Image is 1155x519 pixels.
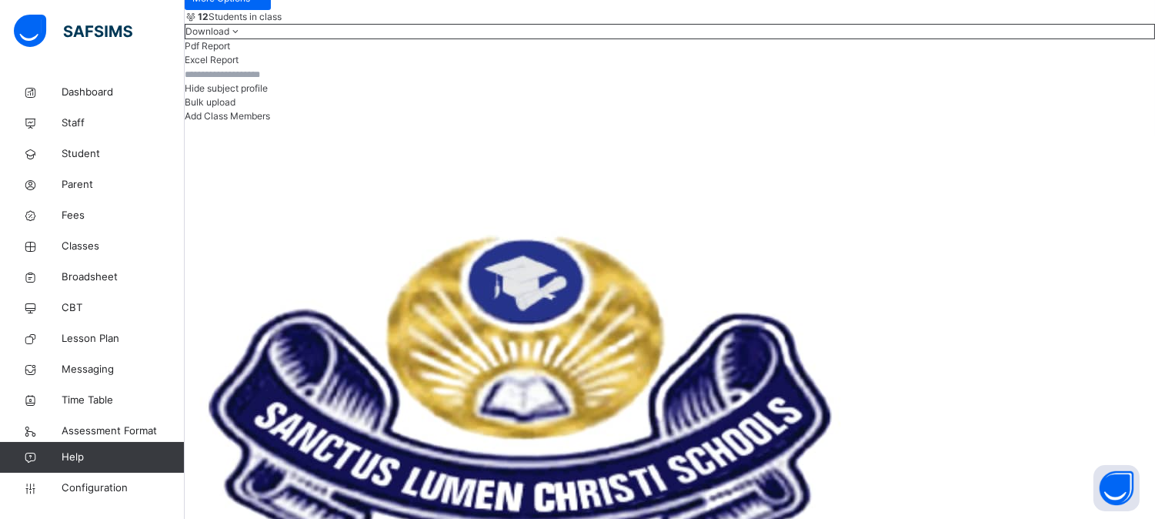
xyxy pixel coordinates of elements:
span: Student [62,146,185,162]
span: Dashboard [62,85,185,100]
span: Assessment Format [62,424,185,439]
li: dropdown-list-item-null-1 [185,53,1155,67]
span: Parent [62,177,185,193]
img: safsims [14,15,132,47]
span: Messaging [62,362,185,377]
span: Help [62,450,184,465]
span: Time Table [62,393,185,408]
span: Configuration [62,480,184,496]
span: Fees [62,208,185,223]
span: Add Class Members [185,110,270,122]
span: Classes [62,239,185,254]
span: Bulk upload [185,96,235,108]
li: dropdown-list-item-null-0 [185,39,1155,53]
span: Lesson Plan [62,331,185,347]
button: Open asap [1093,465,1140,511]
span: Hide subject profile [185,82,268,94]
span: Students in class [198,10,282,24]
span: Staff [62,116,185,131]
span: Broadsheet [62,270,185,285]
span: CBT [62,300,185,316]
b: 12 [198,11,209,22]
span: Download [185,25,229,37]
